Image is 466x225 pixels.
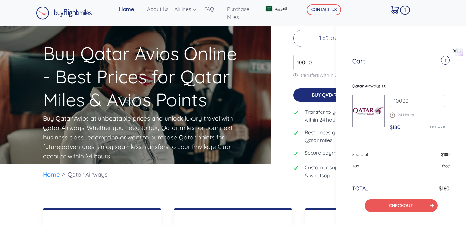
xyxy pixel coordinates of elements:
[390,112,445,118] p: 24 Hours
[202,3,224,16] a: FAQ
[293,149,300,159] span: ✓
[441,152,450,157] span: $180
[442,163,450,168] span: free
[224,3,260,23] a: Purchase Miles
[64,164,111,185] li: Qatar Airways
[332,59,379,67] span: Qatar Avios Points
[293,73,401,78] p: transfers within 24 hours
[389,203,413,208] a: CHECKOUT
[275,5,287,12] span: العربية
[293,88,401,102] button: BUY QATAR AVIOS NOW -$180.00
[293,128,300,138] span: ✓
[172,3,202,16] a: Airlines
[441,56,450,65] span: 1
[43,5,245,111] h1: Buy Qatar Avios Online - Best Prices for Qatar Miles & Avios Points
[144,3,172,16] a: About Us
[389,3,408,16] a: 1
[266,6,272,11] img: Arabic
[305,128,401,144] span: Best prices guaranteed when you buy Qatar miles
[352,152,368,157] span: Subtotal
[305,164,401,179] span: Customer support available via phone & whatsapp
[352,163,359,168] span: Tax
[430,124,445,129] a: remove
[293,164,300,173] span: ✓
[365,199,438,212] button: CHECKOUT
[400,6,410,15] span: 1
[390,124,401,130] span: $180
[43,170,60,178] a: Home
[391,6,399,14] img: Cart
[352,57,365,65] h5: Cart
[452,46,458,56] a: X
[305,108,401,124] span: Transfer to your Privilege Club account within 24 hours
[43,114,235,161] p: Buy Qatar Avios at unbeatable prices and unlock luxury travel with Qatar Airways. Whether you nee...
[263,3,297,15] a: العربية
[36,5,92,21] a: Buy Flight Miles Logo
[36,7,92,20] img: Buy Flight Miles Logo
[439,185,450,192] h6: $180
[307,4,341,15] button: CONTACT US
[352,185,368,192] h6: TOTAL
[352,83,386,88] span: Qatar Airways 1.8
[305,149,372,157] span: Secure payment processing
[390,112,395,118] img: schedule.png
[353,103,384,118] img: qatar.png
[116,3,144,16] a: Home
[293,30,401,47] p: 1.8¢ per Qatar Avios
[293,108,300,118] span: ✓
